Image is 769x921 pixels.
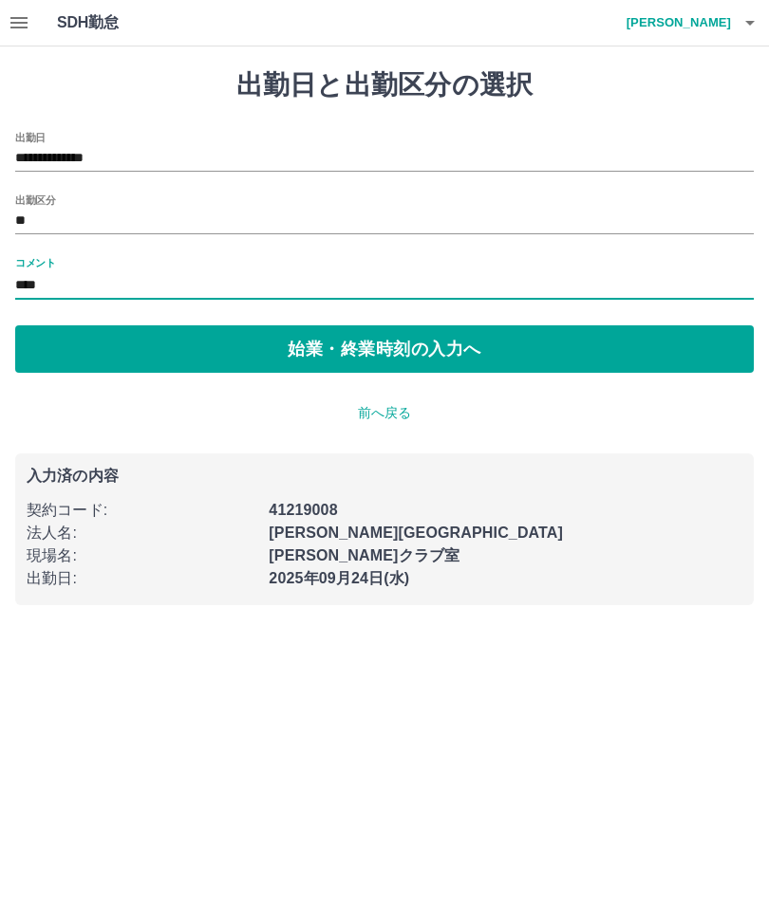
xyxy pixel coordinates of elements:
[269,547,460,563] b: [PERSON_NAME]クラブ室
[269,502,337,518] b: 41219008
[27,522,257,544] p: 法人名 :
[27,544,257,567] p: 現場名 :
[269,570,409,586] b: 2025年09月24日(水)
[269,525,563,541] b: [PERSON_NAME][GEOGRAPHIC_DATA]
[15,69,754,101] h1: 出勤日と出勤区分の選択
[15,130,46,144] label: 出勤日
[15,193,55,207] label: 出勤区分
[27,499,257,522] p: 契約コード :
[15,255,55,269] label: コメント
[15,403,754,423] p: 前へ戻る
[27,567,257,590] p: 出勤日 :
[27,469,742,484] p: 入力済の内容
[15,325,754,373] button: 始業・終業時刻の入力へ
